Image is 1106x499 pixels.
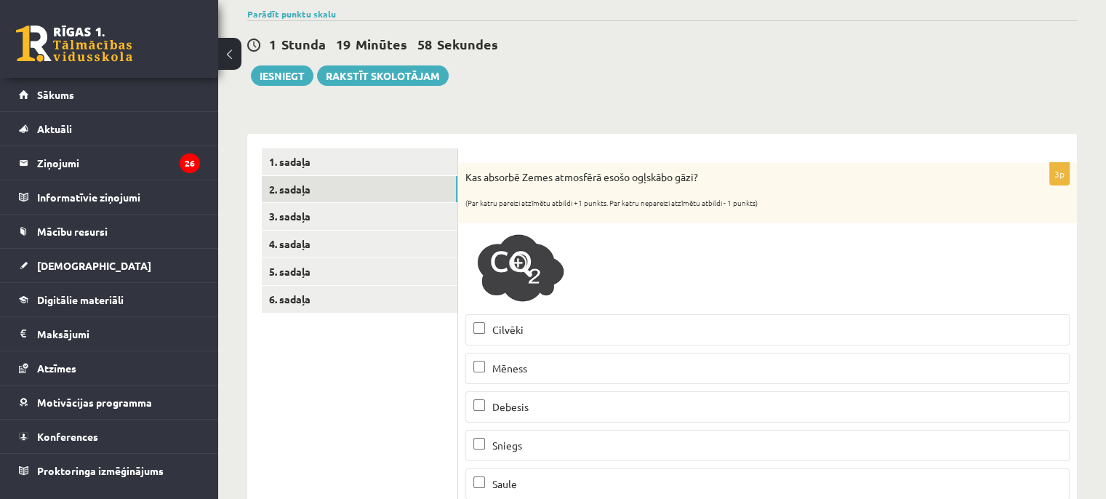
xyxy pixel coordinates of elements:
a: Konferences [19,420,200,453]
a: 5. sadaļa [262,258,457,285]
i: 26 [180,153,200,173]
span: Mācību resursi [37,225,108,238]
a: Motivācijas programma [19,386,200,419]
legend: Ziņojumi [37,146,200,180]
span: Saule [492,477,517,490]
span: 19 [336,36,350,52]
a: Sākums [19,78,200,111]
input: Cilvēki [473,322,485,334]
a: Atzīmes [19,351,200,385]
a: Maksājumi [19,317,200,351]
a: Ziņojumi26 [19,146,200,180]
span: Sākums [37,88,74,101]
input: Sniegs [473,438,485,450]
span: 1 [269,36,276,52]
a: 1. sadaļa [262,148,457,175]
a: Aktuāli [19,112,200,145]
body: Bagātinātā teksta redaktors, wiswyg-editor-user-answer-47434083636720 [15,15,588,30]
span: Cilvēki [492,323,524,336]
span: Proktoringa izmēģinājums [37,464,164,477]
a: 6. sadaļa [262,286,457,313]
a: 3. sadaļa [262,203,457,230]
img: co2.png [465,231,574,307]
span: Sekundes [437,36,498,52]
a: Rakstīt skolotājam [317,65,449,86]
p: Kas absorbē Zemes atmosfērā esošo ogļskābo gāzi? [465,170,997,185]
a: 4. sadaļa [262,231,457,258]
span: [DEMOGRAPHIC_DATA] [37,259,151,272]
a: Parādīt punktu skalu [247,8,336,20]
span: Mēness [492,362,527,375]
sub: (Par katru pareizi atzīmētu atbildi +1 punkts. Par katru nepareizi atzīmētu atbildi - 1 punkts) [465,197,758,208]
a: Mācību resursi [19,215,200,248]
span: Digitālie materiāli [37,293,124,306]
a: Informatīvie ziņojumi [19,180,200,214]
legend: Maksājumi [37,317,200,351]
span: Debesis [492,400,529,413]
input: Saule [473,476,485,488]
span: Motivācijas programma [37,396,152,409]
span: Aktuāli [37,122,72,135]
legend: Informatīvie ziņojumi [37,180,200,214]
a: 2. sadaļa [262,176,457,203]
span: 58 [417,36,432,52]
a: Rīgas 1. Tālmācības vidusskola [16,25,132,62]
button: Iesniegt [251,65,313,86]
input: Debesis [473,399,485,411]
span: Minūtes [356,36,407,52]
p: 3p [1049,162,1070,185]
a: Digitālie materiāli [19,283,200,316]
a: [DEMOGRAPHIC_DATA] [19,249,200,282]
span: Sniegs [492,439,522,452]
span: Stunda [281,36,326,52]
input: Mēness [473,361,485,372]
a: Proktoringa izmēģinājums [19,454,200,487]
span: Atzīmes [37,362,76,375]
span: Konferences [37,430,98,443]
